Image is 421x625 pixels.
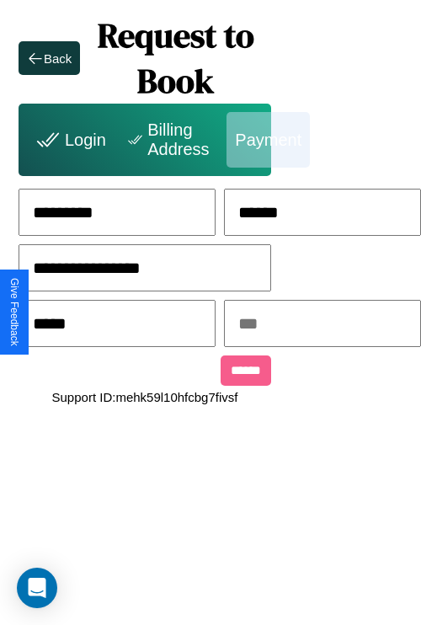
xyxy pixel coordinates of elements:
[80,13,271,104] h1: Request to Book
[52,386,238,409] p: Support ID: mehk59l10hfcbg7fivsf
[115,112,226,168] div: Billing Address
[17,568,57,608] div: Open Intercom Messenger
[19,41,80,75] button: Back
[310,112,382,168] div: Review
[44,51,72,66] div: Back
[23,112,115,168] div: Login
[226,112,310,168] div: Payment
[8,278,20,346] div: Give Feedback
